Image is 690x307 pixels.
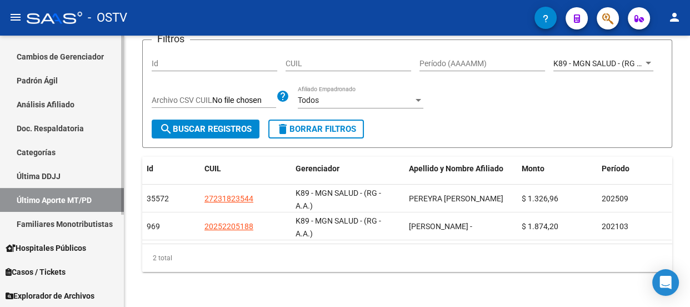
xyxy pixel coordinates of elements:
[152,96,212,105] span: Archivo CSV CUIL
[159,124,252,134] span: Buscar Registros
[276,124,356,134] span: Borrar Filtros
[152,31,190,47] h3: Filtros
[212,96,276,106] input: Archivo CSV CUIL
[652,269,679,296] div: Open Intercom Messenger
[522,194,558,203] span: $ 1.326,96
[408,194,503,203] span: PEREYRA [PERSON_NAME]
[268,120,364,138] button: Borrar Filtros
[6,266,66,278] span: Casos / Tickets
[152,120,259,138] button: Buscar Registros
[298,96,319,105] span: Todos
[602,164,629,173] span: Período
[276,122,289,136] mat-icon: delete
[296,189,381,210] span: K89 - MGN SALUD - (RG - A.A.)
[147,164,153,173] span: Id
[9,11,22,24] mat-icon: menu
[159,122,173,136] mat-icon: search
[408,222,472,231] span: [PERSON_NAME] -
[142,244,672,272] div: 2 total
[291,157,404,181] datatable-header-cell: Gerenciador
[6,290,94,302] span: Explorador de Archivos
[553,59,658,68] span: K89 - MGN SALUD - (RG - A.A.)
[408,164,503,173] span: Apellido y Nombre Afiliado
[296,164,339,173] span: Gerenciador
[602,222,628,231] span: 202103
[88,6,127,30] span: - OSTV
[668,11,681,24] mat-icon: person
[200,157,291,181] datatable-header-cell: CUIL
[142,157,200,181] datatable-header-cell: Id
[296,216,381,238] span: K89 - MGN SALUD - (RG - A.A.)
[597,157,672,181] datatable-header-cell: Período
[522,164,544,173] span: Monto
[204,194,253,203] span: 27231823544
[602,194,628,203] span: 202509
[522,222,558,231] span: $ 1.874,20
[204,222,253,231] span: 20252205188
[276,90,289,103] mat-icon: help
[204,164,221,173] span: CUIL
[517,157,597,181] datatable-header-cell: Monto
[404,157,517,181] datatable-header-cell: Apellido y Nombre Afiliado
[6,242,86,254] span: Hospitales Públicos
[147,194,169,203] span: 35572
[147,222,160,231] span: 969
